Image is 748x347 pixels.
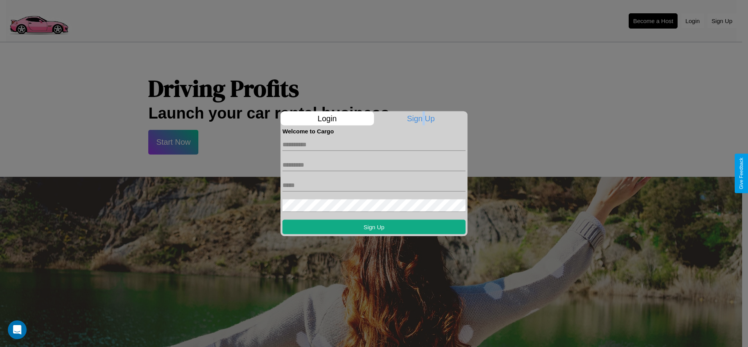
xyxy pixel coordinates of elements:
div: Open Intercom Messenger [8,320,27,339]
div: Give Feedback [739,158,744,189]
h4: Welcome to Cargo [282,128,466,134]
button: Sign Up [282,219,466,234]
p: Login [280,111,374,125]
p: Sign Up [374,111,468,125]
